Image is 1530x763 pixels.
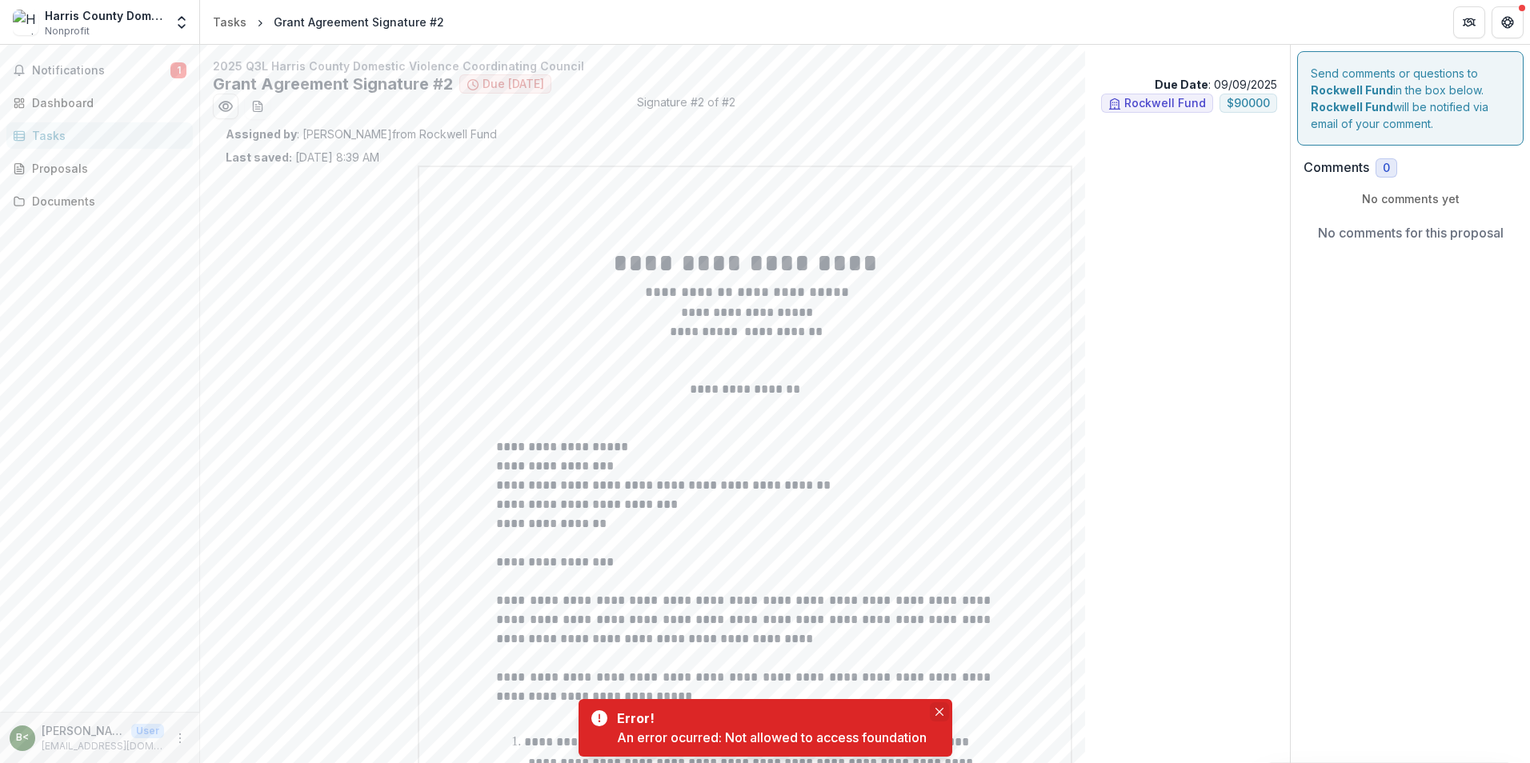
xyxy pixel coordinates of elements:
div: Proposals [32,160,180,177]
button: download-word-button [245,94,270,119]
span: Nonprofit [45,24,90,38]
a: Dashboard [6,90,193,116]
a: Tasks [206,10,253,34]
span: $ 90000 [1227,97,1270,110]
button: Partners [1453,6,1485,38]
strong: Due Date [1155,78,1208,91]
p: 2025 Q3L Harris County Domestic Violence Coordinating Council [213,58,1277,74]
p: User [131,724,164,738]
img: Harris County Domestic Violence Coordinating Council [13,10,38,35]
strong: Rockwell Fund [1311,100,1393,114]
nav: breadcrumb [206,10,451,34]
span: Notifications [32,64,170,78]
h2: Comments [1304,160,1369,175]
a: Proposals [6,155,193,182]
p: [DATE] 8:39 AM [226,149,379,166]
span: Rockwell Fund [1124,97,1206,110]
div: Barbie Brashear <barbie@hcdvcc.org> [16,733,29,743]
strong: Rockwell Fund [1311,83,1393,97]
div: Tasks [213,14,246,30]
div: Tasks [32,127,180,144]
a: Tasks [6,122,193,149]
div: An error ocurred: Not allowed to access foundation [617,728,927,747]
div: Send comments or questions to in the box below. will be notified via email of your comment. [1297,51,1524,146]
a: Documents [6,188,193,214]
p: [EMAIL_ADDRESS][DOMAIN_NAME] [42,739,164,753]
button: Get Help [1492,6,1524,38]
span: Due [DATE] [483,78,544,91]
span: Signature #2 of #2 [637,94,735,119]
button: Open entity switcher [170,6,193,38]
div: Error! [617,709,920,728]
span: 1 [170,62,186,78]
p: No comments for this proposal [1318,223,1504,242]
p: : 09/09/2025 [1155,76,1277,93]
p: : [PERSON_NAME] from Rockwell Fund [226,126,1264,142]
button: Close [930,702,949,721]
div: Dashboard [32,94,180,111]
div: Grant Agreement Signature #2 [274,14,444,30]
strong: Assigned by [226,127,297,141]
button: Preview 593741cb-05ae-4255-baa0-3e2052280859.pdf [213,94,238,119]
p: No comments yet [1304,190,1517,207]
div: Harris County Domestic Violence Coordinating Council [45,7,164,24]
button: More [170,729,190,748]
button: Notifications1 [6,58,193,83]
span: 0 [1383,162,1390,175]
strong: Last saved: [226,150,292,164]
p: [PERSON_NAME] <[EMAIL_ADDRESS][DOMAIN_NAME]> [42,722,125,739]
h2: Grant Agreement Signature #2 [213,74,453,94]
div: Documents [32,193,180,210]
